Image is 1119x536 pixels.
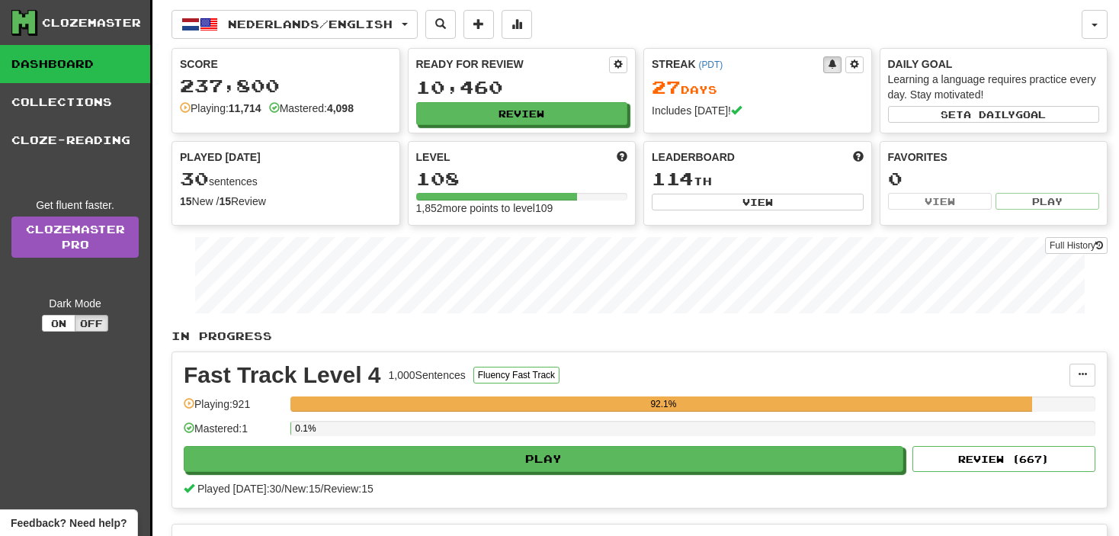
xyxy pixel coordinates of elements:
[652,78,864,98] div: Day s
[180,195,192,207] strong: 15
[11,296,139,311] div: Dark Mode
[652,56,823,72] div: Streak
[11,217,139,258] a: ClozemasterPro
[888,106,1100,123] button: Seta dailygoal
[42,15,141,30] div: Clozemaster
[228,18,393,30] span: Nederlands / English
[652,194,864,210] button: View
[197,483,281,495] span: Played [DATE]: 30
[180,101,261,116] div: Playing:
[180,56,392,72] div: Score
[75,315,108,332] button: Off
[180,168,209,189] span: 30
[172,10,418,39] button: Nederlands/English
[888,169,1100,188] div: 0
[219,195,231,207] strong: 15
[996,193,1099,210] button: Play
[698,59,723,70] a: (PDT)
[180,149,261,165] span: Played [DATE]
[327,102,354,114] strong: 4,098
[652,103,864,118] div: Includes [DATE]!
[853,149,864,165] span: This week in points, UTC
[321,483,324,495] span: /
[416,149,450,165] span: Level
[888,149,1100,165] div: Favorites
[184,364,381,387] div: Fast Track Level 4
[416,56,610,72] div: Ready for Review
[652,169,864,189] div: th
[229,102,261,114] strong: 11,714
[180,194,392,209] div: New / Review
[180,169,392,189] div: sentences
[11,197,139,213] div: Get fluent faster.
[184,396,283,422] div: Playing: 921
[502,10,532,39] button: More stats
[184,421,283,446] div: Mastered: 1
[416,78,628,97] div: 10,460
[172,329,1108,344] p: In Progress
[1045,237,1108,254] button: Full History
[269,101,354,116] div: Mastered:
[284,483,320,495] span: New: 15
[652,76,681,98] span: 27
[180,76,392,95] div: 237,800
[11,515,127,531] span: Open feedback widget
[652,149,735,165] span: Leaderboard
[295,396,1031,412] div: 92.1%
[416,169,628,188] div: 108
[184,446,903,472] button: Play
[281,483,284,495] span: /
[473,367,559,384] button: Fluency Fast Track
[963,109,1015,120] span: a daily
[652,168,694,189] span: 114
[912,446,1095,472] button: Review (667)
[617,149,627,165] span: Score more points to level up
[42,315,75,332] button: On
[463,10,494,39] button: Add sentence to collection
[888,72,1100,102] div: Learning a language requires practice every day. Stay motivated!
[425,10,456,39] button: Search sentences
[888,56,1100,72] div: Daily Goal
[416,201,628,216] div: 1,852 more points to level 109
[389,367,466,383] div: 1,000 Sentences
[323,483,373,495] span: Review: 15
[888,193,992,210] button: View
[416,102,628,125] button: Review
